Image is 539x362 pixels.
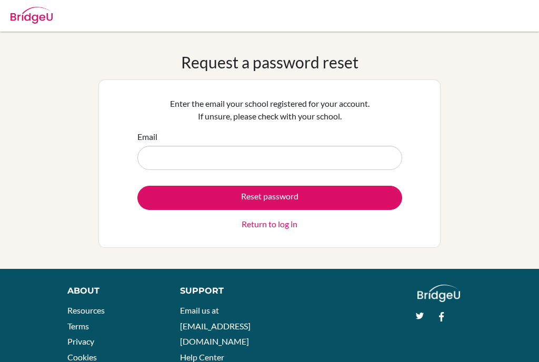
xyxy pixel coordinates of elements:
a: Help Center [180,352,224,362]
button: Reset password [137,186,402,210]
a: Terms [67,321,89,331]
h1: Request a password reset [181,53,358,72]
img: logo_white@2x-f4f0deed5e89b7ecb1c2cc34c3e3d731f90f0f143d5ea2071677605dd97b5244.png [417,285,460,302]
a: Privacy [67,336,94,346]
div: Support [180,285,260,297]
img: Bridge-U [11,7,53,24]
label: Email [137,130,157,143]
a: Email us at [EMAIL_ADDRESS][DOMAIN_NAME] [180,305,251,346]
a: Cookies [67,352,97,362]
p: Enter the email your school registered for your account. If unsure, please check with your school. [137,97,402,123]
a: Resources [67,305,105,315]
div: About [67,285,157,297]
a: Return to log in [242,218,297,230]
